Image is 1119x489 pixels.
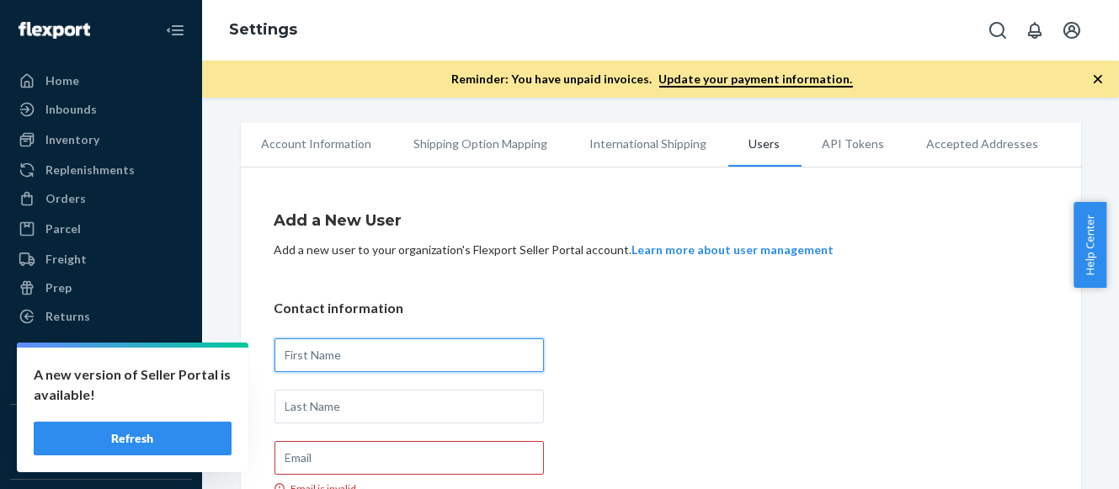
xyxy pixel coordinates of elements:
[274,210,1047,231] h4: Add a New User
[19,22,90,39] img: Flexport logo
[45,221,81,237] div: Parcel
[34,422,232,455] button: Refresh
[10,185,192,212] a: Orders
[10,215,192,242] a: Parcel
[45,251,87,268] div: Freight
[45,308,90,325] div: Returns
[10,96,192,123] a: Inbounds
[45,162,135,178] div: Replenishments
[10,157,192,183] a: Replenishments
[10,364,192,391] a: Billing
[158,13,192,47] button: Close Navigation
[274,338,544,372] input: First Name
[34,364,232,405] p: A new version of Seller Portal is available!
[1055,13,1089,47] button: Open account menu
[10,333,192,360] a: Reporting
[45,338,102,355] div: Reporting
[981,13,1015,47] button: Open Search Box
[728,123,802,167] li: Users
[216,6,311,55] ol: breadcrumbs
[393,123,569,165] li: Shipping Option Mapping
[906,123,1060,165] li: Accepted Addresses
[274,242,1047,258] div: Add a new user to your organization's Flexport Seller Portal account.
[45,72,79,89] div: Home
[452,71,853,88] p: Reminder: You have unpaid invoices.
[10,126,192,153] a: Inventory
[1074,202,1106,288] button: Help Center
[10,452,192,472] a: Add Integration
[45,190,86,207] div: Orders
[632,242,834,258] button: Learn more about user management
[45,131,99,148] div: Inventory
[10,67,192,94] a: Home
[274,390,544,423] input: Last Name
[229,20,297,39] a: Settings
[10,303,192,330] a: Returns
[1018,13,1052,47] button: Open notifications
[10,274,192,301] a: Prep
[802,123,906,165] li: API Tokens
[45,279,72,296] div: Prep
[274,441,544,475] input: Email is invalid.
[569,123,728,165] li: International Shipping
[10,246,192,273] a: Freight
[659,72,853,88] a: Update your payment information.
[241,123,393,165] li: Account Information
[45,101,97,118] div: Inbounds
[274,299,1047,318] p: Contact information
[10,418,192,445] button: Integrations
